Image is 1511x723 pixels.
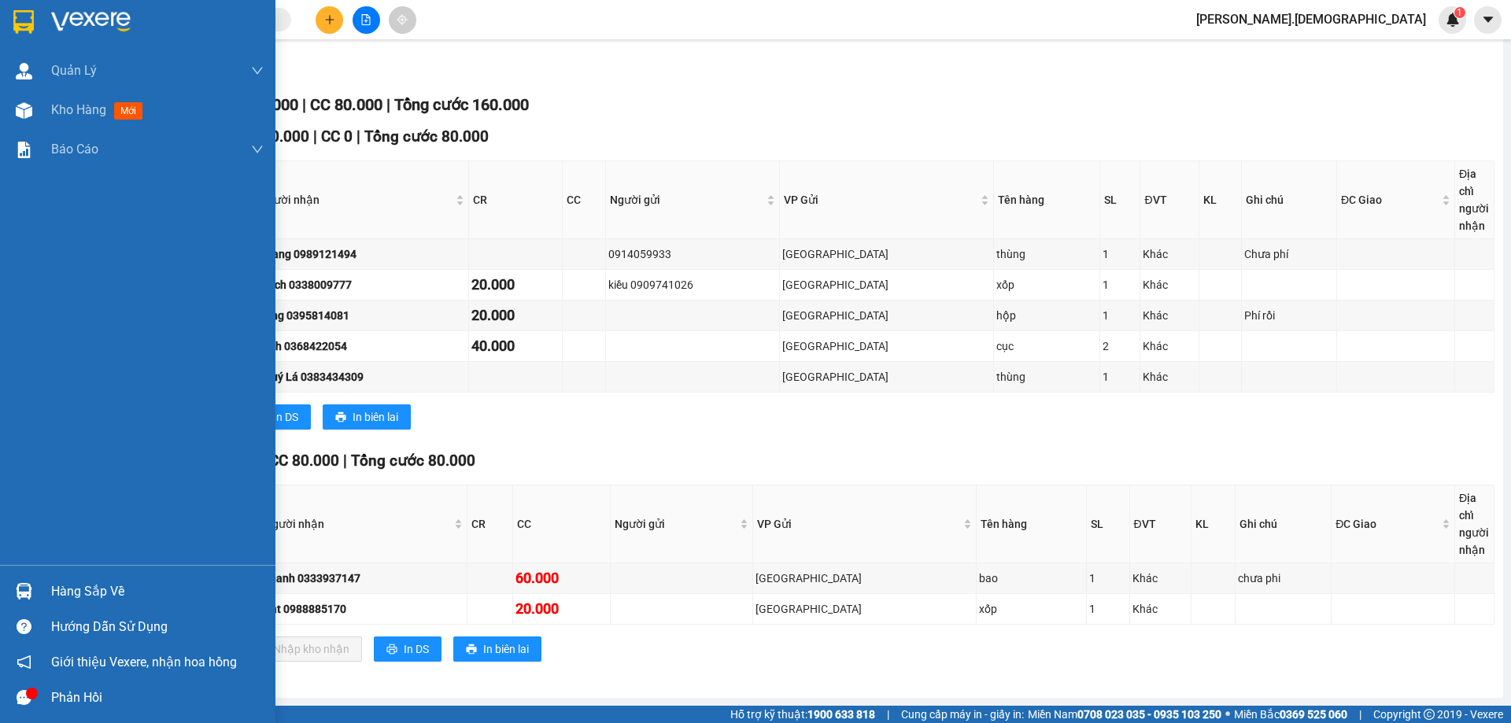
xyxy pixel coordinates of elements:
[16,102,32,119] img: warehouse-icon
[996,307,1096,324] div: hộp
[51,102,106,117] span: Kho hàng
[610,191,763,208] span: Người gửi
[51,61,97,80] span: Quản Lý
[351,452,475,470] span: Tổng cước 80.000
[469,161,563,239] th: CR
[16,583,32,599] img: warehouse-icon
[1459,165,1490,234] div: Địa chỉ người nhận
[16,63,32,79] img: warehouse-icon
[784,191,977,208] span: VP Gửi
[1103,307,1138,324] div: 1
[782,276,991,293] div: [GEOGRAPHIC_DATA]
[51,580,264,603] div: Hàng sắp về
[51,615,264,639] div: Hướng dẫn sử dụng
[471,274,560,296] div: 20.000
[323,404,411,430] button: printerIn biên lai
[753,594,977,625] td: Sài Gòn
[466,644,477,656] span: printer
[1359,706,1361,723] span: |
[901,706,1024,723] span: Cung cấp máy in - giấy in:
[757,515,961,533] span: VP Gửi
[313,127,317,146] span: |
[563,161,607,239] th: CC
[1454,7,1465,18] sup: 1
[386,644,397,656] span: printer
[389,6,416,34] button: aim
[16,142,32,158] img: solution-icon
[258,368,466,385] div: Thuý Lá 0383434309
[360,14,371,25] span: file-add
[353,408,398,426] span: In biên lai
[243,404,311,430] button: printerIn DS
[264,515,451,533] span: Người nhận
[753,563,977,594] td: Sài Gòn
[1459,489,1490,559] div: Địa chỉ người nhận
[258,338,466,355] div: sạch 0368422054
[471,335,560,357] div: 40.000
[887,706,889,723] span: |
[386,95,390,114] span: |
[324,14,335,25] span: plus
[1341,191,1439,208] span: ĐC Giao
[17,619,31,634] span: question-circle
[397,14,408,25] span: aim
[1103,245,1138,263] div: 1
[394,95,529,114] span: Tổng cước 160.000
[1191,485,1236,563] th: KL
[1100,161,1141,239] th: SL
[1143,245,1196,263] div: Khác
[1446,13,1460,27] img: icon-new-feature
[782,245,991,263] div: [GEOGRAPHIC_DATA]
[730,706,875,723] span: Hỗ trợ kỹ thuật:
[258,245,466,263] div: Quang 0989121494
[1280,708,1347,721] strong: 0369 525 060
[251,65,264,77] span: down
[357,127,360,146] span: |
[51,652,237,672] span: Giới thiệu Vexere, nhận hoa hồng
[755,570,974,587] div: [GEOGRAPHIC_DATA]
[513,485,611,563] th: CC
[1143,368,1196,385] div: Khác
[302,95,306,114] span: |
[1199,161,1242,239] th: KL
[996,276,1096,293] div: xốp
[374,636,441,662] button: printerIn DS
[471,304,560,326] div: 20.000
[353,6,380,34] button: file-add
[1225,711,1230,717] span: ⚪️
[1234,706,1347,723] span: Miền Bắc
[1089,570,1126,587] div: 1
[807,708,875,721] strong: 1900 633 818
[51,686,264,710] div: Phản hồi
[1242,161,1337,239] th: Ghi chú
[1089,600,1126,618] div: 1
[515,567,608,589] div: 60.000
[1132,600,1188,618] div: Khác
[782,307,991,324] div: [GEOGRAPHIC_DATA]
[1238,570,1328,587] div: chưa phi
[316,6,343,34] button: plus
[782,368,991,385] div: [GEOGRAPHIC_DATA]
[994,161,1099,239] th: Tên hàng
[404,640,429,658] span: In DS
[755,600,974,618] div: [GEOGRAPHIC_DATA]
[343,452,347,470] span: |
[608,276,777,293] div: kiều 0909741026
[114,102,142,120] span: mới
[996,245,1096,263] div: thùng
[243,636,362,662] button: downloadNhập kho nhận
[1474,6,1502,34] button: caret-down
[1087,485,1129,563] th: SL
[1132,570,1188,587] div: Khác
[1103,276,1138,293] div: 1
[1236,485,1332,563] th: Ghi chú
[979,570,1084,587] div: bao
[780,270,994,301] td: Sài Gòn
[1140,161,1199,239] th: ĐVT
[1143,338,1196,355] div: Khác
[239,127,309,146] span: CR 80.000
[51,139,98,159] span: Báo cáo
[321,127,353,146] span: CC 0
[269,452,339,470] span: CC 80.000
[335,411,346,424] span: printer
